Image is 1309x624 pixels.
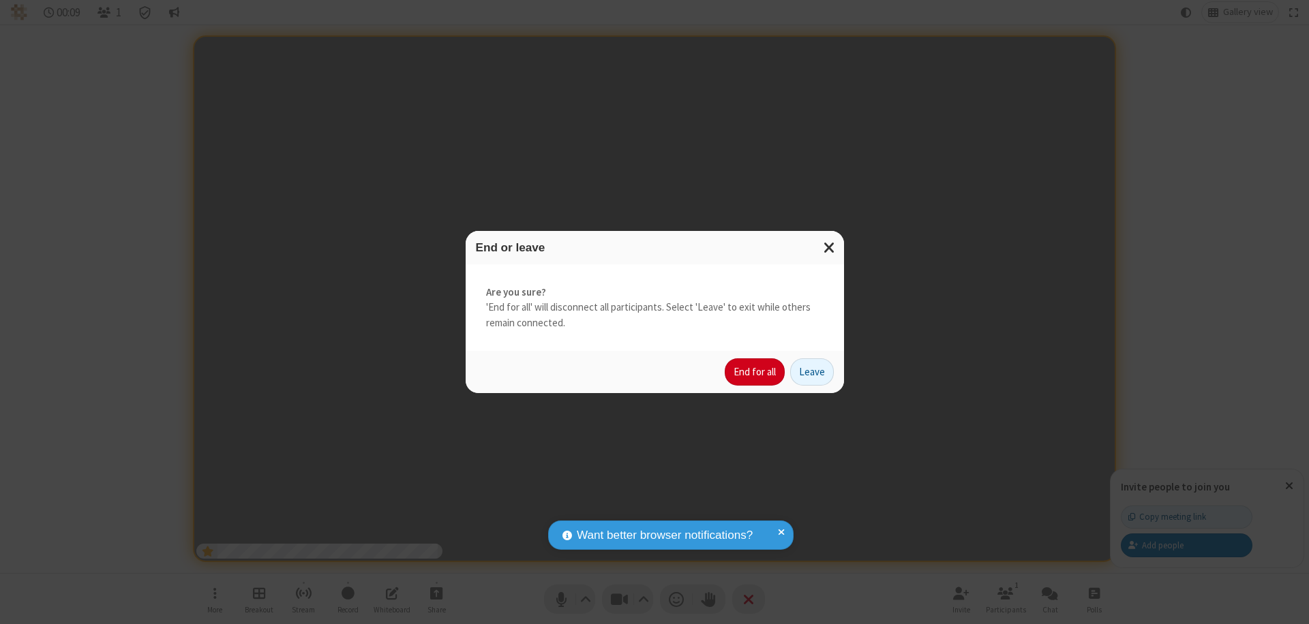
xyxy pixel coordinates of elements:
div: 'End for all' will disconnect all participants. Select 'Leave' to exit while others remain connec... [466,264,844,352]
span: Want better browser notifications? [577,527,753,544]
button: End for all [725,358,785,386]
strong: Are you sure? [486,285,824,300]
button: Close modal [815,231,844,264]
h3: End or leave [476,241,834,254]
button: Leave [790,358,834,386]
